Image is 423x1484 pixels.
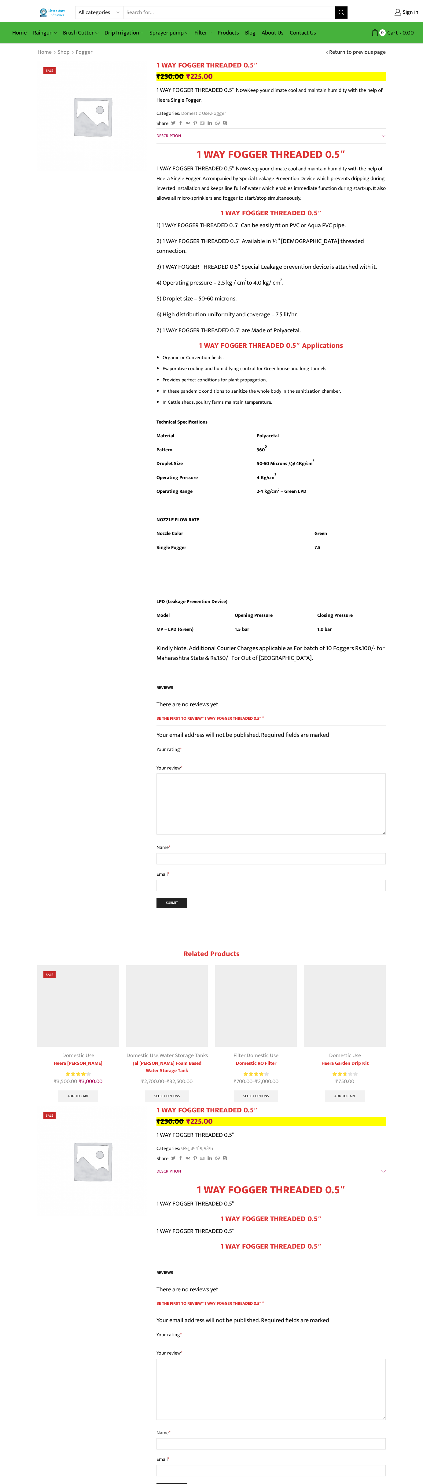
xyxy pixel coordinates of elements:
[156,487,193,495] strong: Operating Range
[257,460,313,467] strong: 50-60 Microns /@ 4Kg/cm
[234,1051,245,1060] a: Filter
[234,1077,252,1086] bdi: 700.00
[37,1106,147,1216] img: Placeholder
[191,26,215,40] a: Filter
[329,49,386,56] a: Return to previous page
[186,70,213,83] bdi: 225.00
[156,898,187,908] input: Submit
[37,61,147,171] img: Placeholder
[142,1077,144,1086] span: ₹
[211,109,226,117] a: Fogger
[145,1090,189,1103] a: Select options for “Jal Samrat Foam Based Water Storage Tank”
[156,220,386,230] p: 1) 1 WAY FOGGER THREADED 0.5″ Can be easily fit on PVC or Aqua PVC pipe.
[37,1060,119,1067] a: Heera [PERSON_NAME]
[156,209,386,218] h2: 1 WAY FOGGER THREADED 0.5″
[156,70,160,83] span: ₹
[146,26,191,40] a: Sprayer pump
[167,1077,193,1086] bdi: 32,500.00
[101,26,146,40] a: Drip Irrigation
[156,544,186,551] strong: Single Fogger
[156,70,184,83] bdi: 250.00
[274,471,276,477] sup: 2
[163,353,386,362] li: Organic or Convention fields.
[156,120,170,127] span: Share:
[280,277,282,283] sup: 2
[43,971,56,978] span: Sale
[180,109,210,117] a: Domestic Use
[242,26,259,40] a: Blog
[43,67,56,74] span: Sale
[156,1300,386,1311] span: Be the first to review “1 WAY FOGGER THREADED 0.5″”
[186,70,190,83] span: ₹
[156,278,386,288] p: 4) Operating pressure – 2.5 kg / cm to 4.0 kg/ cm .
[156,1106,386,1115] h1: 1 WAY FOGGER THREADED 0.5″
[43,1112,56,1119] span: Sale
[215,1078,297,1086] span: –
[156,164,386,203] p: 1 WAY FOGGER THREADED 0.5″ Now
[255,1077,258,1086] span: ₹
[215,965,297,1047] img: Y-Type-Filter
[156,598,227,606] strong: LPD (Leakage Prevention Device)
[156,1184,386,1197] h1: 1 WAY FOGGER THREADED 0.5″
[37,965,119,1047] img: Heera Vermi Nursery
[156,1115,184,1128] bdi: 250.00
[317,625,332,633] strong: 1.0 bar
[333,1071,346,1077] span: Rated out of 5
[156,110,226,117] span: Categories: ,
[156,844,386,852] label: Name
[184,948,240,960] span: Related products
[126,1052,208,1060] div: ,
[156,1285,386,1294] p: There are no reviews yet.
[156,1168,181,1175] span: Description
[37,49,93,56] nav: Breadcrumb
[304,965,386,1047] img: Heera Garden Drip Kit
[156,1164,386,1179] a: Description
[379,29,386,36] span: 0
[401,9,418,16] span: Sign in
[259,26,287,40] a: About Us
[167,1077,170,1086] span: ₹
[156,148,386,161] h1: 1 WAY FOGGER THREADED 0.5″
[57,49,70,56] a: Shop
[287,26,319,40] a: Contact Us
[156,326,386,335] p: 7) 1 WAY FOGGER THREADED 0.5″ are Made of Polyacetal.
[244,1071,268,1077] div: Rated 4.00 out of 5
[79,1077,82,1086] span: ₹
[156,432,174,440] strong: Material
[156,764,386,772] label: Your review
[156,730,329,740] span: Your email address will not be published. Required fields are marked
[257,432,279,440] strong: Polyacetal
[156,1242,386,1251] h3: 1 WAY FOGGER THREADED 0.5″
[156,1155,170,1162] span: Share:
[255,1077,278,1086] bdi: 2,000.00
[156,1226,386,1236] p: 1 WAY FOGGER THREADED 0.5″
[354,27,414,38] a: 0 Cart ₹0.00
[156,1199,386,1209] p: 1 WAY FOGGER THREADED 0.5″
[156,625,193,633] strong: MP – LPD (Green)
[357,7,418,18] a: Sign in
[156,715,386,726] span: Be the first to review “1 WAY FOGGER THREADED 0.5″”
[156,236,386,256] p: 2) 1 WAY FOGGER THREADED 0.5″ Available in ½’’ [DEMOGRAPHIC_DATA] threaded connection.
[156,474,198,482] strong: Operating Pressure
[58,1090,98,1103] a: Add to cart: “Heera Vermi Nursery”
[156,529,183,537] strong: Nozzle Color
[156,129,386,143] a: Description
[186,1115,190,1128] span: ₹
[156,611,170,619] strong: Model
[180,1144,202,1152] a: घरेलू उपयोग
[156,1349,386,1357] label: Your review
[126,1078,208,1086] span: –
[317,611,353,619] strong: Closing Pressure
[160,1051,208,1060] a: Water Storage Tanks
[245,277,247,283] sup: 2
[304,1060,386,1067] a: Heera Garden Drip Kit
[62,1051,94,1060] a: Domestic Use
[75,49,93,56] a: Fogger
[203,1144,214,1152] a: फॉगर
[79,1077,102,1086] bdi: 3,000.00
[123,6,335,19] input: Search for...
[156,310,386,319] p: 6) High distribution uniformity and coverage – 7.5 lit/hr.
[163,387,386,396] li: In these pandemic conditions to sanitize the whole body in the sanitization chamber.
[156,1429,386,1437] label: Name
[66,1071,90,1077] div: Rated 4.33 out of 5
